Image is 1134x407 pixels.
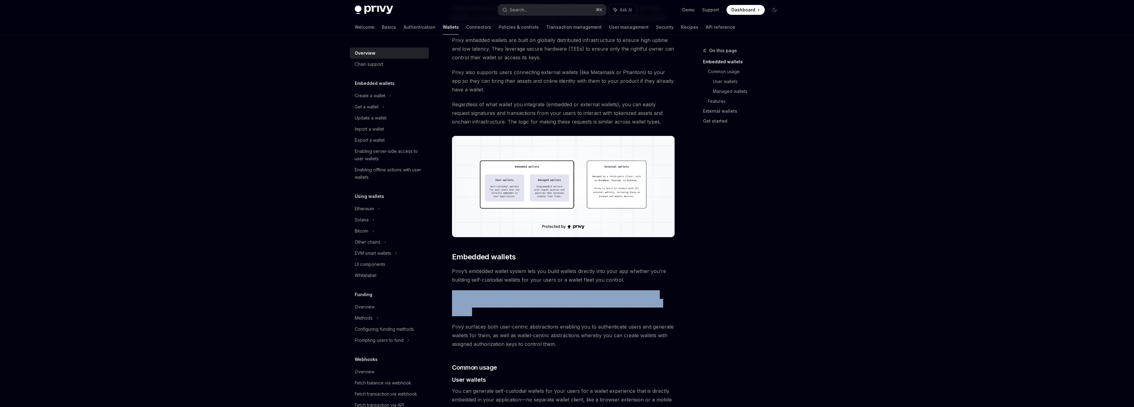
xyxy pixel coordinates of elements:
[350,366,429,377] a: Overview
[452,36,675,62] span: Privy embedded wallets are built on globally distributed infrastructure to ensure high uptime and...
[510,6,527,14] div: Search...
[731,7,755,13] span: Dashboard
[770,5,780,15] button: Toggle dark mode
[355,61,383,68] div: Chain support
[355,238,380,246] div: Other chains
[452,290,675,316] span: Privy’s wallet infrastructure ensures only the appropriate party controls the wallet. This means ...
[350,164,429,183] a: Enabling offline actions with user wallets
[452,68,675,94] span: Privy also supports users connecting external wallets (like Metamask or Phantom) to your app so t...
[703,116,785,126] a: Get started
[452,136,675,237] img: images/walletoverview.png
[355,337,404,344] div: Prompting users to fund
[355,379,411,387] div: Fetch balance via webhook
[355,6,393,14] img: dark logo
[452,322,675,348] span: Privy surfaces both user-centric abstractions enabling you to authenticate users and generate wal...
[466,20,491,35] a: Connectors
[452,252,516,262] span: Embedded wallets
[350,124,429,135] a: Import a wallet
[609,4,636,15] button: Ask AI
[355,136,385,144] div: Export a wallet
[350,59,429,70] a: Chain support
[355,49,375,57] div: Overview
[350,146,429,164] a: Enabling server-side access to user wallets
[350,48,429,59] a: Overview
[355,216,369,224] div: Solana
[498,4,606,15] button: Search...⌘K
[355,92,385,99] div: Create a wallet
[713,86,785,96] a: Managed wallets
[355,227,368,235] div: Bitcoin
[355,356,378,363] h5: Webhooks
[355,314,373,322] div: Methods
[355,368,375,376] div: Overview
[702,7,719,13] a: Support
[726,5,765,15] a: Dashboard
[350,135,429,146] a: Export a wallet
[355,272,376,279] div: Whitelabel
[706,20,735,35] a: API reference
[350,324,429,335] a: Configuring funding methods
[443,20,459,35] a: Wallets
[355,166,425,181] div: Enabling offline actions with user wallets
[404,20,435,35] a: Authentication
[355,103,379,111] div: Get a wallet
[499,20,539,35] a: Policies & controls
[656,20,674,35] a: Security
[596,7,602,12] span: ⌘ K
[703,57,785,67] a: Embedded wallets
[355,390,417,398] div: Fetch transaction via webhook
[355,261,385,268] div: UI components
[620,7,632,13] span: Ask AI
[355,291,372,298] h5: Funding
[713,77,785,86] a: User wallets
[355,250,391,257] div: EVM smart wallets
[355,303,375,311] div: Overview
[452,363,497,372] span: Common usage
[350,377,429,388] a: Fetch balance via webhook
[703,106,785,116] a: External wallets
[350,112,429,124] a: Update a wallet
[708,67,785,77] a: Common usage
[355,193,384,200] h5: Using wallets
[355,80,395,87] h5: Embedded wallets
[355,20,375,35] a: Welcome
[355,114,387,122] div: Update a wallet
[350,270,429,281] a: Whitelabel
[452,100,675,126] span: Regardless of what wallet you integrate (embedded or external wallets), you can easily request si...
[350,388,429,400] a: Fetch transaction via webhook
[609,20,649,35] a: User management
[350,301,429,313] a: Overview
[355,125,384,133] div: Import a wallet
[355,148,425,162] div: Enabling server-side access to user wallets
[682,7,695,13] a: Demo
[452,376,486,384] span: User wallets
[546,20,602,35] a: Transaction management
[382,20,396,35] a: Basics
[452,267,675,284] span: Privy’s embedded wallet system lets you build wallets directly into your app whether you’re build...
[709,47,737,54] span: On this page
[708,96,785,106] a: Features
[355,325,414,333] div: Configuring funding methods
[355,205,374,212] div: Ethereum
[681,20,698,35] a: Recipes
[350,259,429,270] a: UI components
